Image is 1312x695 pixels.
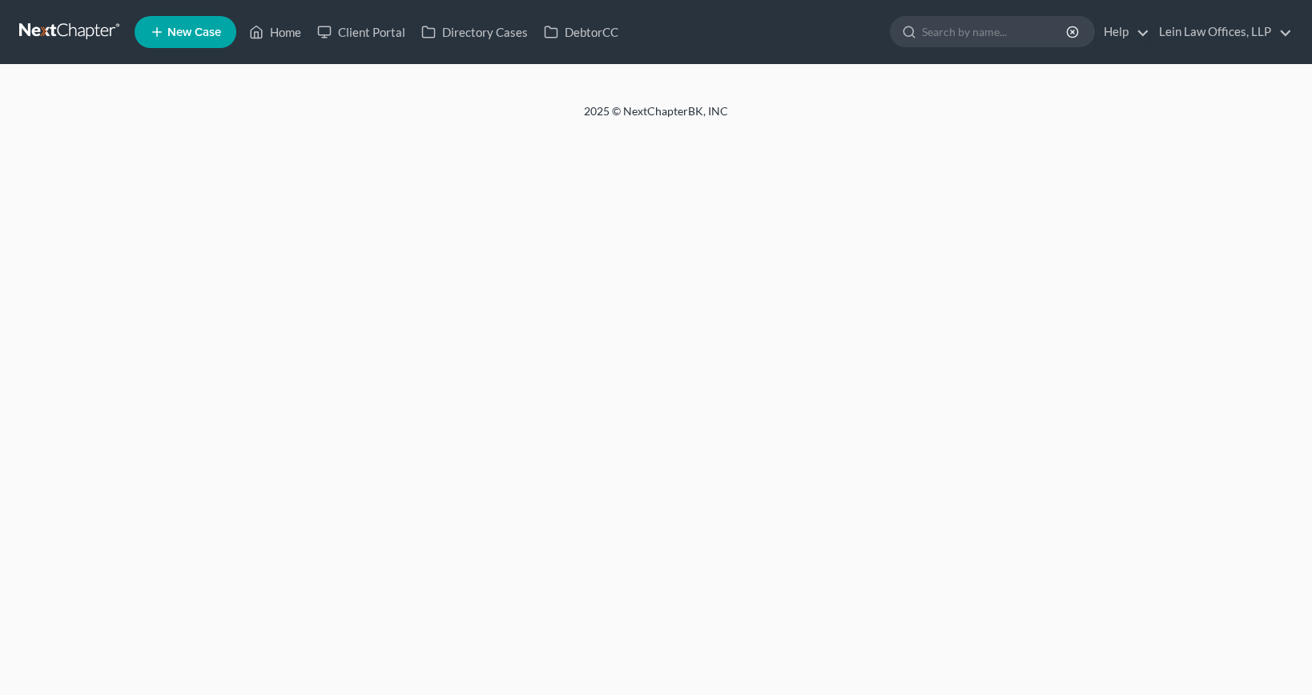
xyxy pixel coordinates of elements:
a: Directory Cases [413,18,536,46]
a: DebtorCC [536,18,626,46]
div: 2025 © NextChapterBK, INC [199,103,1113,132]
a: Help [1096,18,1149,46]
input: Search by name... [922,17,1069,46]
a: Client Portal [309,18,413,46]
a: Lein Law Offices, LLP [1151,18,1292,46]
span: New Case [167,26,221,38]
a: Home [241,18,309,46]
